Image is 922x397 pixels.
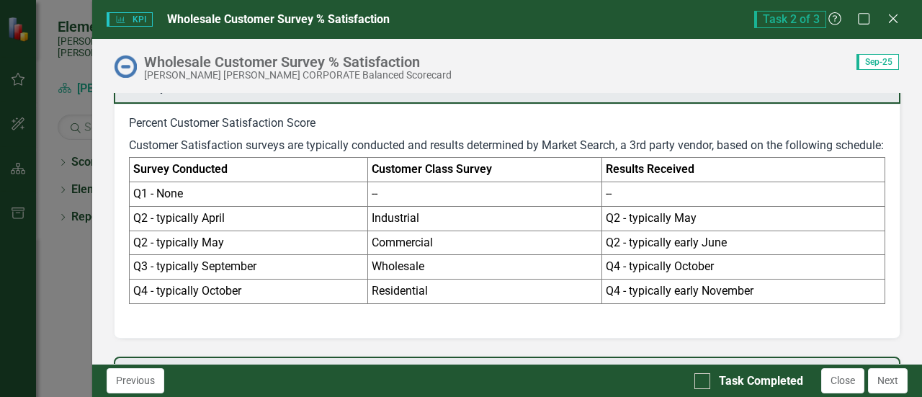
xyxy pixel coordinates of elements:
div: [PERSON_NAME] [PERSON_NAME] CORPORATE Balanced Scorecard [144,70,452,81]
span: Wholesale Customer Survey % Satisfaction​ [167,12,390,26]
strong: Survey Conducted [133,162,228,176]
td: Q4 - typically early November [601,280,885,304]
span: Sep-25 [856,54,899,70]
strong: Results Received [606,162,694,176]
td: Industrial [368,206,601,231]
strong: Customer Class Survey [372,162,492,176]
h3: Description [127,81,892,94]
td: Wholesale [368,255,601,280]
p: Percent Customer Satisfaction Score [129,115,885,135]
td: Q4 - typically October [130,280,368,304]
img: No Information [114,55,137,78]
button: Close [821,368,864,393]
span: Task 2 of 3 [754,11,826,28]
button: Next [868,368,908,393]
td: -- [601,182,885,206]
td: Commercial [368,231,601,255]
td: Q3 - typically September [130,255,368,280]
span: KPI [107,12,153,27]
button: Previous [107,368,164,393]
td: Q4 - typically October [601,255,885,280]
td: Residential [368,280,601,304]
td: Q2 - typically early June [601,231,885,255]
td: Q1 - None [130,182,368,206]
div: Wholesale Customer Survey % Satisfaction​ [144,54,452,70]
div: Task Completed [719,373,803,390]
td: Q2 - typically May [130,231,368,255]
p: Customer Satisfaction surveys are typically conducted and results determined by Market Search, a ... [129,135,885,157]
td: Q2 - typically April [130,206,368,231]
td: -- [368,182,601,206]
td: Q2 - typically May [601,206,885,231]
